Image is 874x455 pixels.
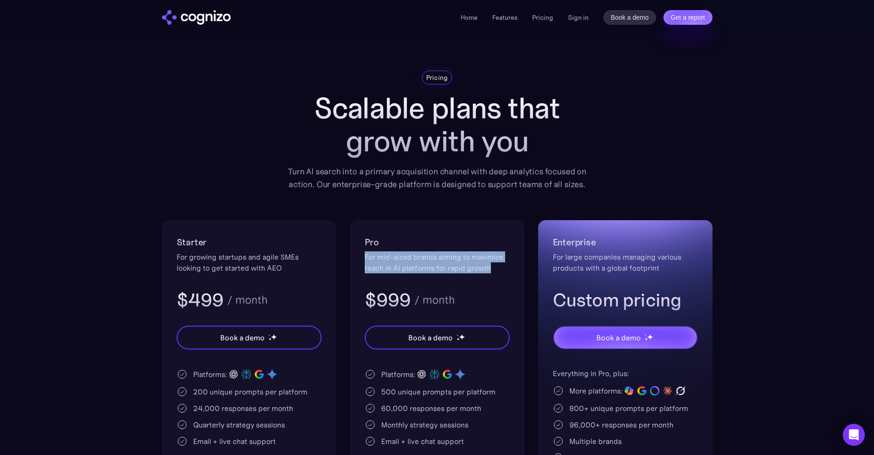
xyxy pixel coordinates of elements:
[162,10,231,25] a: home
[268,334,270,336] img: star
[553,326,698,350] a: Book a demostarstarstar
[365,326,510,350] a: Book a demostarstarstar
[177,235,322,250] h2: Starter
[569,419,674,430] div: 96,000+ responses per month
[553,251,698,273] div: For large companies managing various products with a global footprint
[459,334,465,340] img: star
[553,288,698,312] h3: Custom pricing
[843,424,865,446] div: Open Intercom Messenger
[381,369,415,380] div: Platforms:
[461,13,478,22] a: Home
[553,368,698,379] div: Everything in Pro, plus:
[220,332,264,343] div: Book a demo
[271,334,277,340] img: star
[381,436,464,447] div: Email + live chat support
[193,403,293,414] div: 24,000 responses per month
[381,403,481,414] div: 60,000 responses per month
[177,288,224,312] h3: $499
[426,73,448,82] div: Pricing
[268,338,272,341] img: star
[177,251,322,273] div: For growing startups and agile SMEs looking to get started with AEO
[663,10,713,25] a: Get a report
[596,332,640,343] div: Book a demo
[365,251,510,273] div: For mid-sized brands aiming to maximize reach in AI platforms for rapid growth
[414,294,455,305] div: / month
[281,92,593,158] h1: Scalable plans that grow with you
[408,332,452,343] div: Book a demo
[193,369,227,380] div: Platforms:
[456,338,460,341] img: star
[569,403,688,414] div: 800+ unique prompts per platform
[569,436,622,447] div: Multiple brands
[381,386,495,397] div: 500 unique prompts per platform
[281,165,593,191] div: Turn AI search into a primary acquisition channel with deep analytics focused on action. Our ente...
[193,386,307,397] div: 200 unique prompts per platform
[553,235,698,250] h2: Enterprise
[227,294,267,305] div: / month
[603,10,656,25] a: Book a demo
[193,419,285,430] div: Quarterly strategy sessions
[645,334,646,336] img: star
[456,334,458,336] img: star
[532,13,553,22] a: Pricing
[193,436,276,447] div: Email + live chat support
[647,334,653,340] img: star
[177,326,322,350] a: Book a demostarstarstar
[568,12,589,23] a: Sign in
[492,13,518,22] a: Features
[569,385,623,396] div: More platforms:
[365,235,510,250] h2: Pro
[162,10,231,25] img: cognizo logo
[365,288,411,312] h3: $999
[645,338,648,341] img: star
[381,419,468,430] div: Monthly strategy sessions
